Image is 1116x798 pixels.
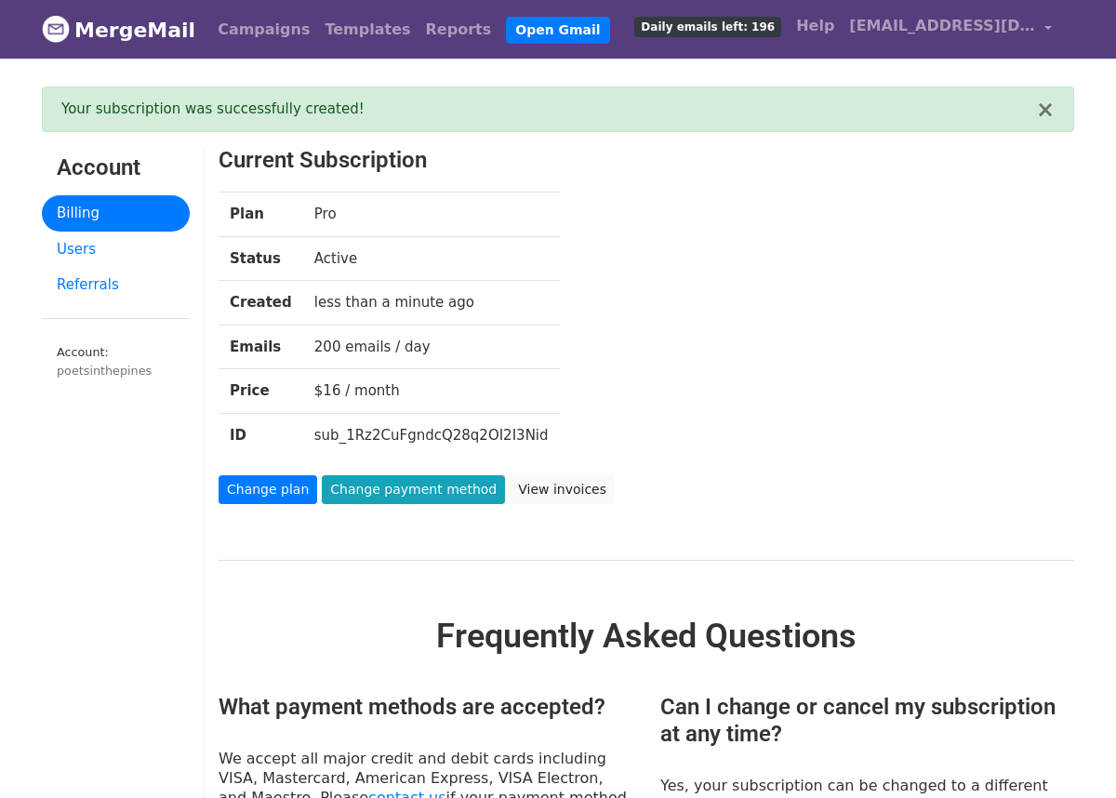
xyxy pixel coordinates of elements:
[42,232,190,268] a: Users
[303,193,560,237] td: Pro
[1036,99,1055,121] button: ×
[57,345,175,380] small: Account:
[634,17,781,37] span: Daily emails left: 196
[57,154,175,181] h3: Account
[789,7,842,45] a: Help
[303,369,560,414] td: $16 / month
[42,10,195,49] a: MergeMail
[42,267,190,303] a: Referrals
[219,147,1001,174] h3: Current Subscription
[219,281,303,326] th: Created
[210,11,317,48] a: Campaigns
[57,362,175,379] div: poetsinthepines
[317,11,418,48] a: Templates
[61,99,1036,120] div: Your subscription was successfully created!
[322,475,505,504] a: Change payment method
[303,281,560,326] td: less than a minute ago
[219,369,303,414] th: Price
[303,325,560,369] td: 200 emails / day
[849,15,1035,37] span: [EMAIL_ADDRESS][DOMAIN_NAME]
[219,617,1074,657] h2: Frequently Asked Questions
[842,7,1059,51] a: [EMAIL_ADDRESS][DOMAIN_NAME]
[303,413,560,457] td: sub_1Rz2CuFgndcQ28q2OI2I3Nid
[219,413,303,457] th: ID
[219,236,303,281] th: Status
[219,694,632,721] h3: What payment methods are accepted?
[660,694,1074,748] h3: Can I change or cancel my subscription at any time?
[42,15,70,43] img: MergeMail logo
[627,7,789,45] a: Daily emails left: 196
[219,325,303,369] th: Emails
[42,195,190,232] a: Billing
[303,236,560,281] td: Active
[219,475,317,504] a: Change plan
[219,193,303,237] th: Plan
[510,475,615,504] a: View invoices
[506,17,609,44] a: Open Gmail
[418,11,499,48] a: Reports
